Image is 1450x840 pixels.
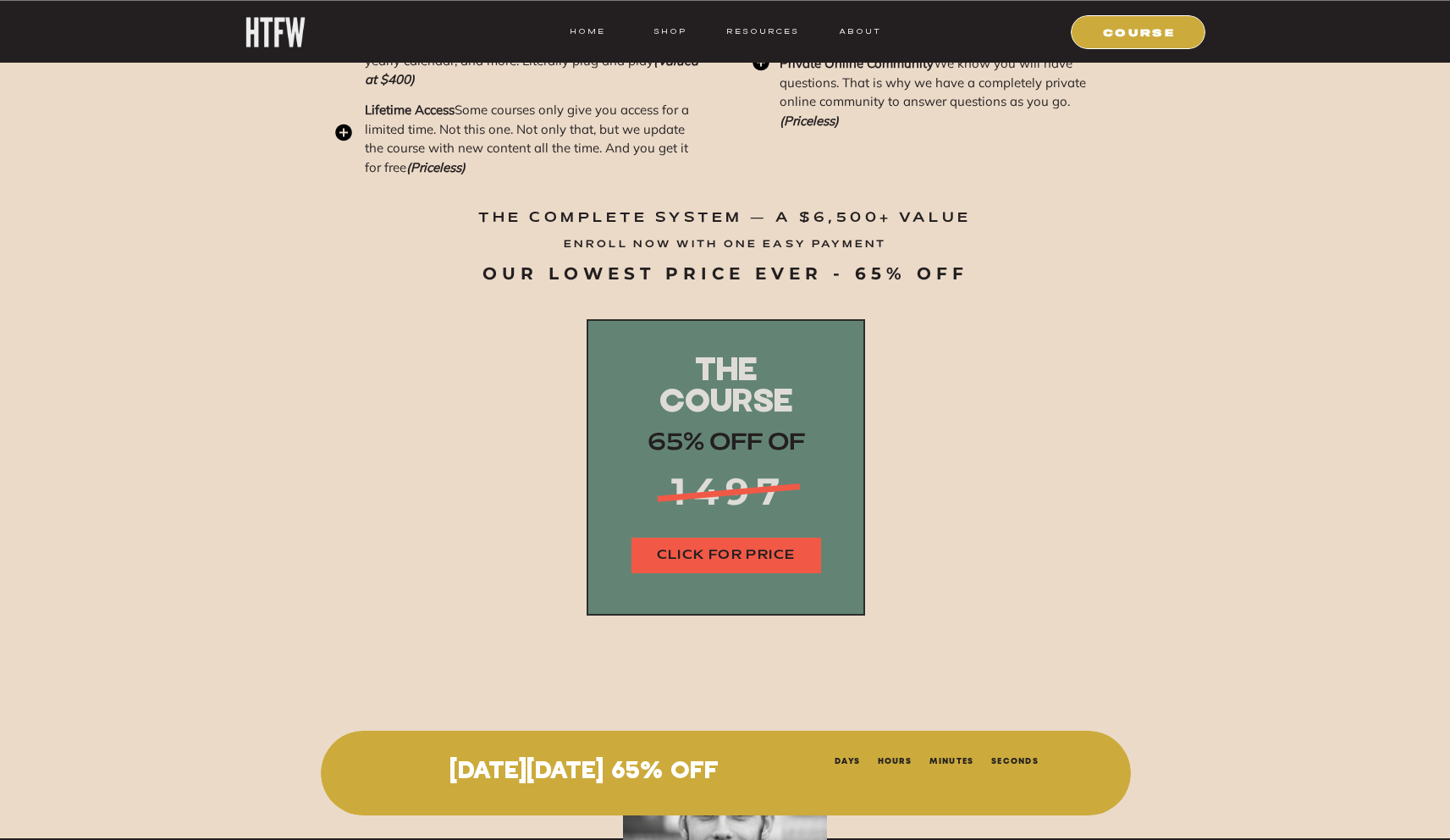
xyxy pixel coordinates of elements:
a: ABOUT [838,24,881,39]
li: Minutes [929,753,973,766]
p: 65% off of [631,432,821,470]
a: COURSE [1082,24,1197,39]
li: Hours [877,753,912,766]
li: Days [835,753,860,766]
p: 1497 [635,466,824,519]
p: We know you will have questions. That is why we have a completely private online community to ans... [780,54,1115,141]
div: our lowest price ever - 65% off [429,263,1022,289]
p: ENROLL NOW WITH ONE EASY PAYMENT [466,239,985,257]
a: CLICK FOR PRICE [631,546,821,566]
a: resources [720,24,799,39]
p: The Course [631,352,821,390]
li: Seconds [990,753,1038,766]
a: HOME [570,24,605,39]
b: (Priceless) [406,159,466,175]
b: (Valued at $1000) [780,36,885,52]
p: Some courses only give you access for a limited time. Not this one. Not only that, but we update ... [365,101,700,180]
b: Private Online Community [780,55,934,71]
b: (Priceless) [780,113,839,129]
div: The complete System — A $6,500+ Value [429,211,1022,236]
p: [DATE][DATE] 65% OFF [360,759,809,786]
b: Lifetime Access [365,102,455,118]
a: shop [637,24,704,39]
